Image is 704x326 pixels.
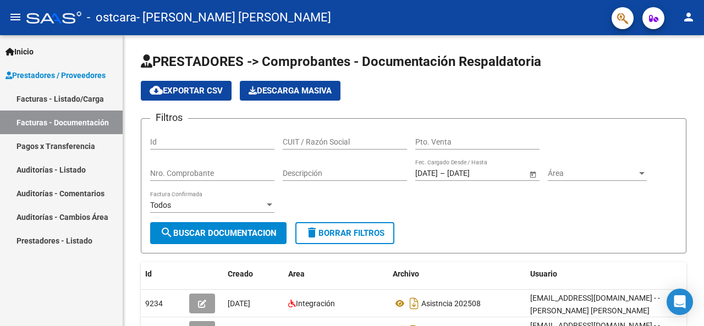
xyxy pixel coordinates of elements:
input: Fecha fin [447,169,501,178]
mat-icon: delete [305,226,318,239]
span: Archivo [393,269,419,278]
span: - ostcara [87,5,136,30]
span: Exportar CSV [150,86,223,96]
div: Open Intercom Messenger [667,289,693,315]
span: Usuario [530,269,557,278]
span: Area [288,269,305,278]
app-download-masive: Descarga masiva de comprobantes (adjuntos) [240,81,340,101]
i: Descargar documento [407,295,421,312]
span: Integración [296,299,335,308]
button: Exportar CSV [141,81,232,101]
datatable-header-cell: Id [141,262,185,286]
span: Asistncia 202508 [421,299,481,308]
span: Descarga Masiva [249,86,332,96]
button: Open calendar [527,168,538,180]
h3: Filtros [150,110,188,125]
mat-icon: menu [9,10,22,24]
mat-icon: search [160,226,173,239]
span: - [PERSON_NAME] [PERSON_NAME] [136,5,331,30]
span: PRESTADORES -> Comprobantes - Documentación Respaldatoria [141,54,541,69]
span: – [440,169,445,178]
span: Inicio [5,46,34,58]
span: Buscar Documentacion [160,228,277,238]
button: Descarga Masiva [240,81,340,101]
span: Creado [228,269,253,278]
button: Borrar Filtros [295,222,394,244]
span: Prestadores / Proveedores [5,69,106,81]
span: Todos [150,201,171,209]
span: 9234 [145,299,163,308]
button: Buscar Documentacion [150,222,287,244]
mat-icon: person [682,10,695,24]
span: Borrar Filtros [305,228,384,238]
datatable-header-cell: Area [284,262,388,286]
datatable-header-cell: Usuario [526,262,691,286]
mat-icon: cloud_download [150,84,163,97]
span: Área [548,169,637,178]
span: [EMAIL_ADDRESS][DOMAIN_NAME] - - [PERSON_NAME] [PERSON_NAME] [530,294,660,315]
datatable-header-cell: Archivo [388,262,526,286]
span: [DATE] [228,299,250,308]
datatable-header-cell: Creado [223,262,284,286]
span: Id [145,269,152,278]
input: Fecha inicio [415,169,438,178]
